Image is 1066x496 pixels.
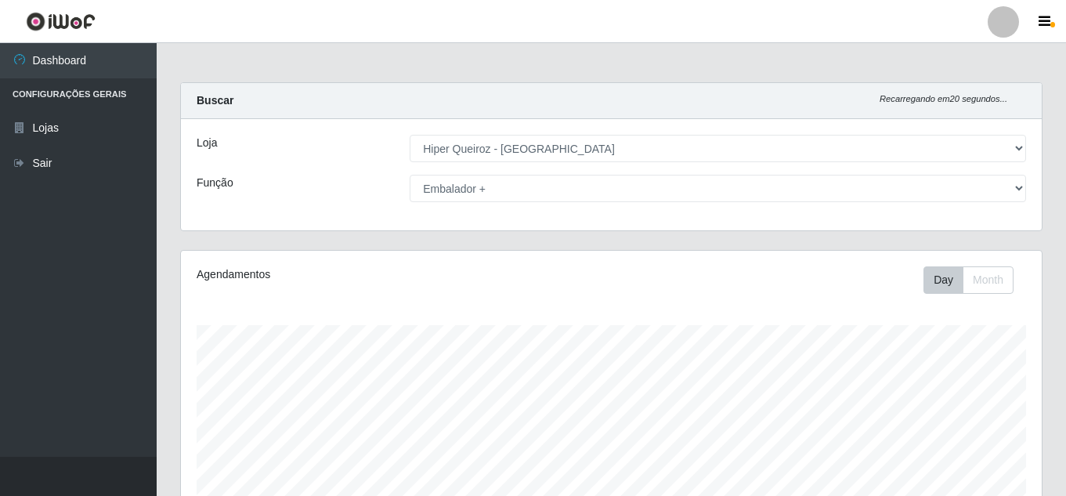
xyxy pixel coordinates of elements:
[197,94,233,107] strong: Buscar
[26,12,96,31] img: CoreUI Logo
[197,175,233,191] label: Função
[923,266,1014,294] div: First group
[880,94,1007,103] i: Recarregando em 20 segundos...
[197,135,217,151] label: Loja
[197,266,529,283] div: Agendamentos
[923,266,963,294] button: Day
[963,266,1014,294] button: Month
[923,266,1026,294] div: Toolbar with button groups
